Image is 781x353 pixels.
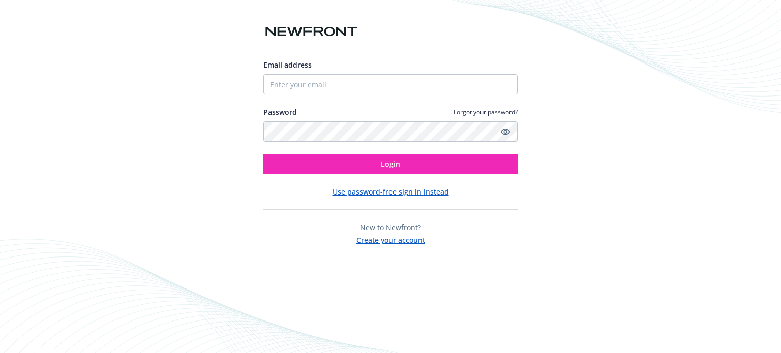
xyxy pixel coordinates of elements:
a: Show password [499,125,512,138]
span: Login [381,159,400,169]
a: Forgot your password? [454,108,518,116]
input: Enter your password [263,121,518,142]
input: Enter your email [263,74,518,94]
button: Login [263,154,518,174]
span: Email address [263,60,312,70]
button: Create your account [356,233,425,245]
img: Newfront logo [263,23,359,41]
button: Use password-free sign in instead [333,186,449,197]
span: New to Newfront? [360,222,421,232]
label: Password [263,107,297,117]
